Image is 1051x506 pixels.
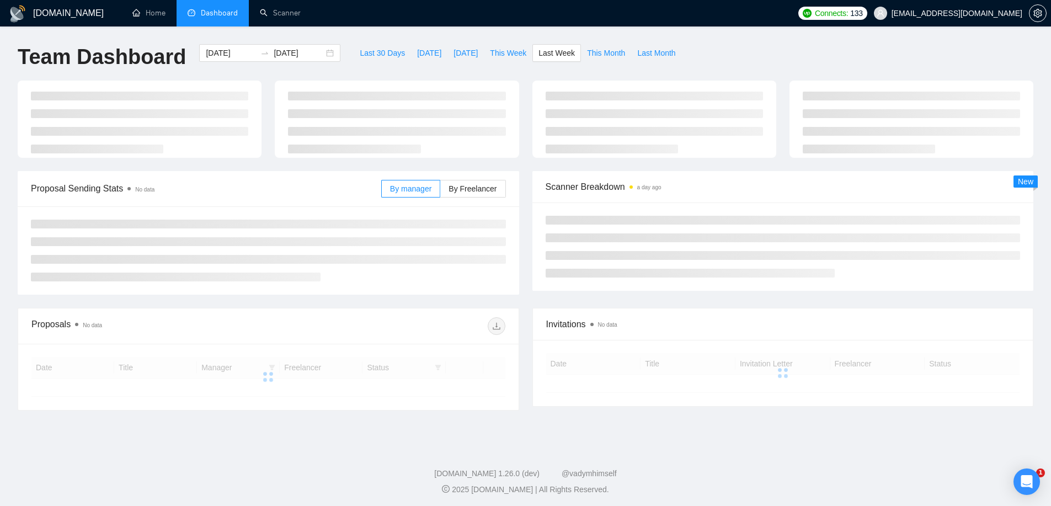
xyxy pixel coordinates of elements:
[206,47,256,59] input: Start date
[484,44,532,62] button: This Week
[637,47,675,59] span: Last Month
[631,44,681,62] button: Last Month
[562,469,617,478] a: @vadymhimself
[532,44,581,62] button: Last Week
[354,44,411,62] button: Last 30 Days
[9,484,1042,496] div: 2025 [DOMAIN_NAME] | All Rights Reserved.
[132,8,166,18] a: homeHome
[815,7,848,19] span: Connects:
[201,8,238,18] span: Dashboard
[803,9,812,18] img: upwork-logo.png
[587,47,625,59] span: This Month
[260,49,269,57] span: swap-right
[454,47,478,59] span: [DATE]
[546,180,1021,194] span: Scanner Breakdown
[434,469,540,478] a: [DOMAIN_NAME] 1.26.0 (dev)
[877,9,884,17] span: user
[135,187,154,193] span: No data
[31,317,268,335] div: Proposals
[417,47,441,59] span: [DATE]
[1013,468,1040,495] div: Open Intercom Messenger
[360,47,405,59] span: Last 30 Days
[447,44,484,62] button: [DATE]
[411,44,447,62] button: [DATE]
[390,184,431,193] span: By manager
[1018,177,1033,186] span: New
[260,8,301,18] a: searchScanner
[1029,9,1046,18] span: setting
[581,44,631,62] button: This Month
[490,47,526,59] span: This Week
[449,184,497,193] span: By Freelancer
[546,317,1020,331] span: Invitations
[538,47,575,59] span: Last Week
[83,322,102,328] span: No data
[442,485,450,493] span: copyright
[31,182,381,195] span: Proposal Sending Stats
[18,44,186,70] h1: Team Dashboard
[1029,9,1047,18] a: setting
[598,322,617,328] span: No data
[1036,468,1045,477] span: 1
[637,184,661,190] time: a day ago
[1029,4,1047,22] button: setting
[188,9,195,17] span: dashboard
[260,49,269,57] span: to
[274,47,324,59] input: End date
[850,7,862,19] span: 133
[9,5,26,23] img: logo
